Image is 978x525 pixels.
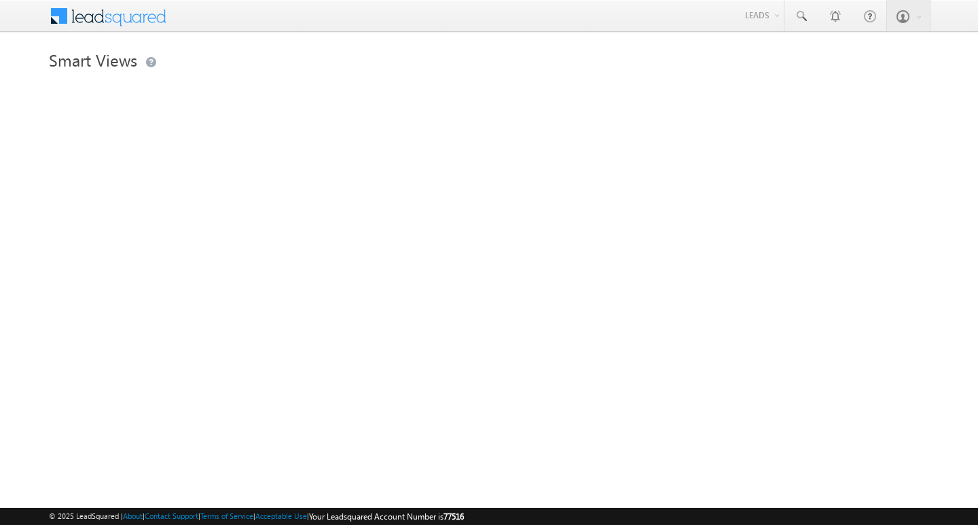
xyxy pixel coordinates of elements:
[255,511,307,520] a: Acceptable Use
[200,511,253,520] a: Terms of Service
[309,511,464,522] span: Your Leadsquared Account Number is
[49,49,137,71] span: Smart Views
[49,510,464,523] span: © 2025 LeadSquared | | | | |
[145,511,198,520] a: Contact Support
[123,511,143,520] a: About
[443,511,464,522] span: 77516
